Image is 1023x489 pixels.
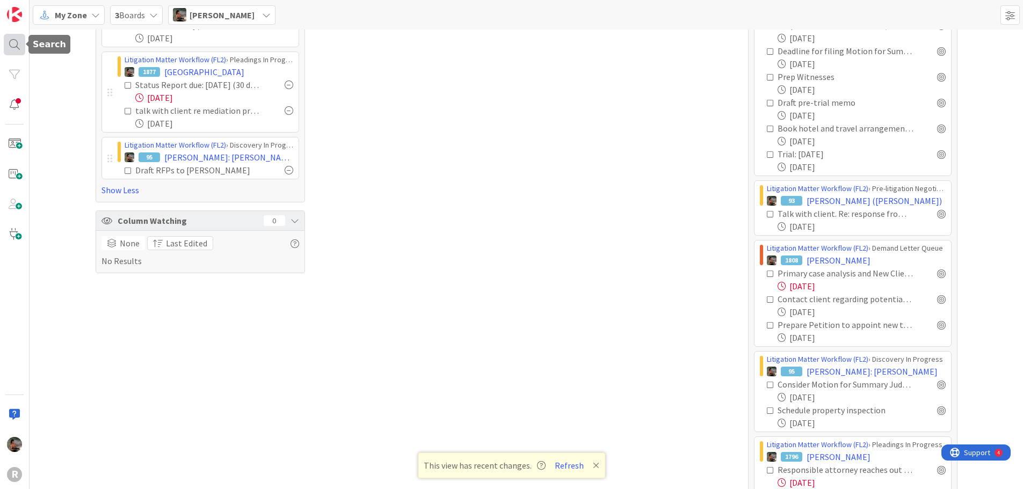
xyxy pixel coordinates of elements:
[135,78,261,91] div: Status Report due: [DATE] (30 days after objection filed)
[115,9,145,21] span: Boards
[767,256,777,265] img: MW
[778,463,913,476] div: Responsible attorney reaches out to client to review status + memo, preliminary analysis and disc...
[778,267,913,280] div: Primary case analysis and New Client Memo drafted and saved to file
[778,318,913,331] div: Prepare Petition to appoint new trustee
[778,417,946,429] div: [DATE]
[778,305,946,318] div: [DATE]
[807,254,870,267] span: [PERSON_NAME]
[125,55,226,64] a: Litigation Matter Workflow (FL2)
[778,96,892,109] div: Draft pre-trial memo
[807,365,938,378] span: [PERSON_NAME]: [PERSON_NAME]
[424,459,546,472] span: This view has recent changes.
[781,367,802,376] div: 95
[767,439,946,450] div: › Pleadings In Progress
[56,4,59,13] div: 4
[807,194,942,207] span: [PERSON_NAME] ([PERSON_NAME])
[778,476,946,489] div: [DATE]
[767,440,868,449] a: Litigation Matter Workflow (FL2)
[135,104,261,117] div: talk with client re mediation procedure
[778,45,913,57] div: Deadline for filing Motion for Summary Judgment: [DATE]
[101,236,299,267] div: No Results
[135,91,293,104] div: [DATE]
[778,331,946,344] div: [DATE]
[125,140,226,150] a: Litigation Matter Workflow (FL2)
[767,243,946,254] div: › Demand Letter Queue
[139,152,160,162] div: 95
[115,10,119,20] b: 3
[135,117,293,130] div: [DATE]
[778,160,946,173] div: [DATE]
[778,70,881,83] div: Prep Witnesses
[778,378,913,391] div: Consider Motion for Summary Judgment
[55,9,87,21] span: My Zone
[125,54,293,65] div: › Pleadings In Progress
[551,458,587,472] button: Refresh
[33,39,66,49] h5: Search
[767,354,868,364] a: Litigation Matter Workflow (FL2)
[101,184,299,196] a: Show Less
[7,467,22,482] div: R
[7,7,22,22] img: Visit kanbanzone.com
[778,148,876,160] div: Trial: [DATE]
[767,183,946,194] div: › Pre-litigation Negotiation
[778,220,946,233] div: [DATE]
[120,237,140,250] span: None
[781,452,802,462] div: 1796
[767,354,946,365] div: › Discovery In Progress
[164,65,244,78] span: [GEOGRAPHIC_DATA]
[778,83,946,96] div: [DATE]
[166,237,207,250] span: Last Edited
[264,215,285,226] div: 0
[781,196,802,206] div: 93
[23,2,49,14] span: Support
[164,151,293,164] span: [PERSON_NAME]: [PERSON_NAME]
[778,135,946,148] div: [DATE]
[767,367,777,376] img: MW
[139,67,160,77] div: 1877
[135,32,293,45] div: [DATE]
[173,8,186,21] img: MW
[767,452,777,462] img: MW
[7,437,22,452] img: MW
[125,140,293,151] div: › Discovery In Progress
[778,32,946,45] div: [DATE]
[778,122,913,135] div: Book hotel and travel arrangements for trial
[778,293,913,305] div: Contact client regarding potential interested parties
[147,236,213,250] button: Last Edited
[778,280,946,293] div: [DATE]
[778,207,913,220] div: Talk with client. Re: response from OC on demand letters.
[118,214,258,227] span: Column Watching
[135,164,261,177] div: Draft RFPs to [PERSON_NAME]
[807,450,870,463] span: [PERSON_NAME]
[778,57,946,70] div: [DATE]
[778,109,946,122] div: [DATE]
[767,243,868,253] a: Litigation Matter Workflow (FL2)
[781,256,802,265] div: 1808
[778,391,946,404] div: [DATE]
[767,196,777,206] img: MW
[125,67,134,77] img: MW
[767,184,868,193] a: Litigation Matter Workflow (FL2)
[125,152,134,162] img: MW
[190,9,255,21] span: [PERSON_NAME]
[778,404,907,417] div: Schedule property inspection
